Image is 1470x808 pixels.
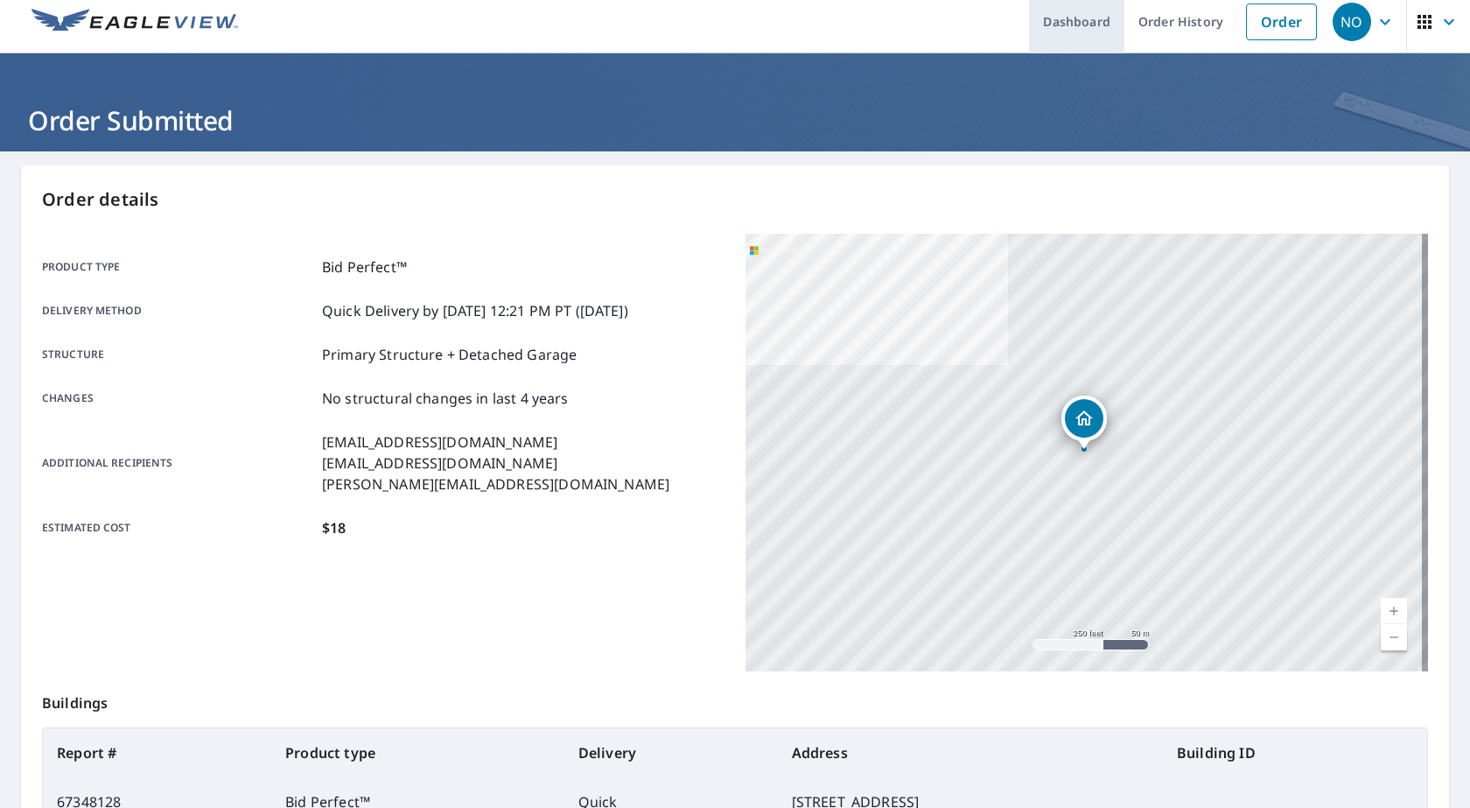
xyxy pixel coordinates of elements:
[42,300,315,321] p: Delivery method
[1163,728,1427,777] th: Building ID
[322,453,669,474] p: [EMAIL_ADDRESS][DOMAIN_NAME]
[271,728,564,777] th: Product type
[1246,4,1317,40] a: Order
[322,256,407,278] p: Bid Perfect™
[42,432,315,495] p: Additional recipients
[31,9,238,35] img: EV Logo
[42,186,1428,213] p: Order details
[42,388,315,409] p: Changes
[43,728,271,777] th: Report #
[564,728,778,777] th: Delivery
[778,728,1163,777] th: Address
[1333,3,1371,41] div: NO
[21,102,1449,138] h1: Order Submitted
[42,344,315,365] p: Structure
[42,517,315,538] p: Estimated cost
[322,432,669,453] p: [EMAIL_ADDRESS][DOMAIN_NAME]
[322,517,346,538] p: $18
[322,344,577,365] p: Primary Structure + Detached Garage
[322,474,669,495] p: [PERSON_NAME][EMAIL_ADDRESS][DOMAIN_NAME]
[1381,598,1407,624] a: Current Level 17, Zoom In
[322,300,628,321] p: Quick Delivery by [DATE] 12:21 PM PT ([DATE])
[322,388,569,409] p: No structural changes in last 4 years
[42,671,1428,727] p: Buildings
[1381,624,1407,650] a: Current Level 17, Zoom Out
[42,256,315,278] p: Product type
[1061,396,1107,450] div: Dropped pin, building 1, Residential property, 2905 Bills Creek Rd Lake Lure, NC 28746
